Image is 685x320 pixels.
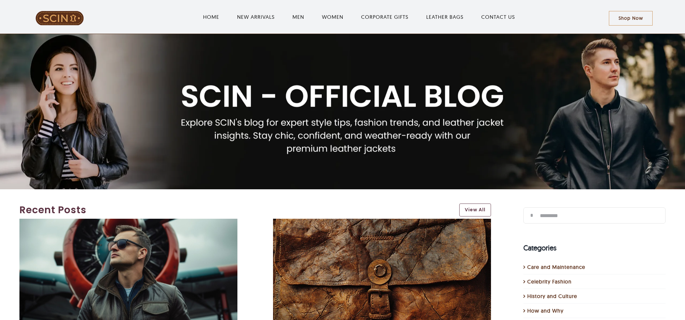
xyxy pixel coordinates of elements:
[481,13,515,21] a: CONTACT US
[527,278,662,285] a: Celebrity Fashion
[19,219,237,226] a: What is an Aviator Jacket?
[361,13,408,21] a: CORPORATE GIFTS
[237,13,275,21] a: NEW ARRIVALS
[322,13,343,21] a: WOMEN
[527,292,662,300] a: History and Culture
[523,243,666,253] h4: Categories
[459,204,491,216] a: View All
[523,207,666,224] input: Search...
[292,13,304,21] a: MEN
[619,16,643,21] span: Shop Now
[19,203,453,217] a: Recent Posts
[609,11,653,26] a: Shop Now
[109,6,609,27] nav: Main Menu
[426,13,463,21] a: LEATHER BAGS
[35,10,84,17] a: LeatherSCIN
[35,11,84,26] img: LeatherSCIN
[203,13,219,21] a: HOME
[523,207,540,224] input: Search
[527,307,662,314] a: How and Why
[527,263,662,271] a: Care and Maintenance
[273,219,491,226] a: How To Fix Scratched Leather Bag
